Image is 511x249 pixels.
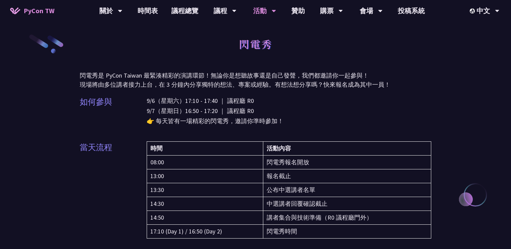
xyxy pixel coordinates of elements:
td: 閃電秀時間 [263,225,431,239]
th: 時間 [147,142,263,156]
td: 14:50 [147,211,263,225]
p: 9/6（星期六）17:10 - 17:40 ｜ 議程廳 R0 9/7（星期日）16:50 - 17:20 ｜ 議程廳 R0 👉 每天皆有一場精彩的閃電秀，邀請你準時參加！ [147,96,431,126]
a: PyCon TW [3,2,61,19]
td: 13:30 [147,183,263,197]
th: 活動內容 [263,142,431,156]
td: 報名截止 [263,169,431,183]
td: 閃電秀報名開放 [263,156,431,169]
td: 13:00 [147,169,263,183]
td: 14:30 [147,197,263,211]
p: 閃電秀是 PyCon Taiwan 最緊湊精彩的演講環節！無論你是想聽故事還是自己發聲，我們都邀請你一起參與！ 現場將由多位講者接力上台，在 3 分鐘內分享獨特的想法、專案或經驗。有想法想分享嗎... [80,71,431,89]
td: 17:10 (Day 1) / 16:50 (Day 2) [147,225,263,239]
td: 中選講者回覆確認截止 [263,197,431,211]
td: 公布中選講者名單 [263,183,431,197]
p: 如何參與 [80,96,112,108]
td: 講者集合與技術準備（R0 議程廳門外） [263,211,431,225]
h1: 閃電秀 [239,34,272,54]
p: 當天流程 [80,141,112,154]
span: PyCon TW [24,6,54,16]
td: 08:00 [147,156,263,169]
img: Home icon of PyCon TW 2025 [10,7,20,14]
img: Locale Icon [470,8,477,13]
